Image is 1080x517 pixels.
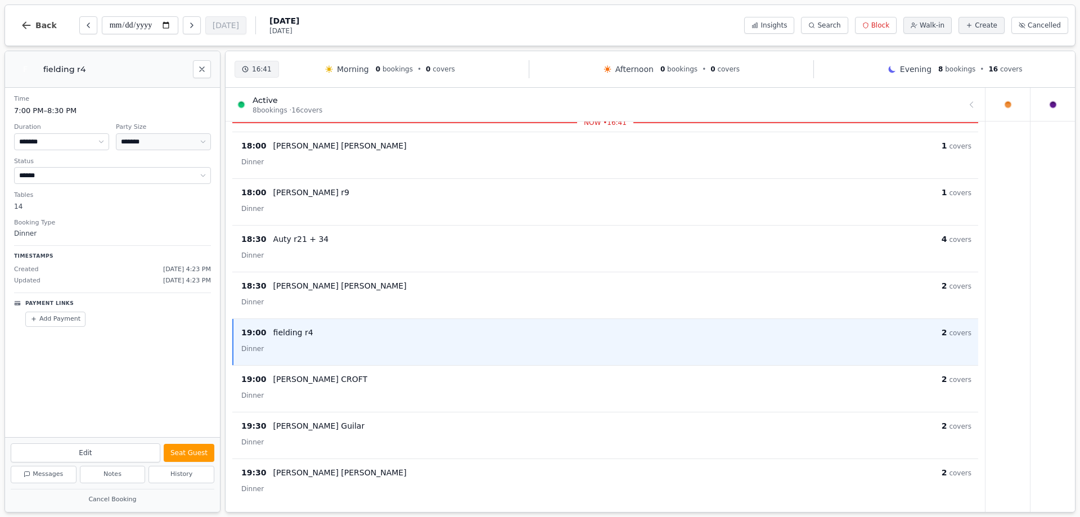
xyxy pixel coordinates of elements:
span: bookings [667,65,697,73]
button: Seat Guest [164,444,214,462]
button: Back [12,12,66,39]
span: 2 [942,421,947,430]
span: 18:00 [241,140,267,151]
span: 16 [988,65,998,73]
span: Dinner [241,485,264,493]
button: Messages [11,466,76,483]
span: Dinner [241,298,264,306]
span: 1 [942,141,947,150]
span: covers [949,236,971,244]
span: 0 [710,65,715,73]
span: Search [817,21,840,30]
p: [PERSON_NAME] r9 [273,187,349,198]
span: Dinner [241,438,264,446]
dd: Dinner [14,228,211,239]
span: [DATE] 4:23 PM [163,276,211,286]
span: Afternoon [615,64,654,75]
span: 0 [376,65,380,73]
dt: Tables [14,191,211,200]
span: bookings [382,65,413,73]
span: bookings [945,65,975,73]
span: [DATE] 4:23 PM [163,265,211,275]
button: [DATE] [205,16,246,34]
span: Created [14,265,39,275]
span: 19:00 [241,374,267,385]
span: Morning [337,64,369,75]
dd: 7:00 PM – 8:30 PM [14,105,211,116]
span: 2 [942,328,947,337]
button: Close [193,60,211,78]
button: Walk-in [903,17,952,34]
span: 2 [942,281,947,290]
span: 0 [426,65,430,73]
span: covers [949,376,971,384]
span: 4 [942,235,947,244]
dt: Party Size [116,123,211,132]
button: Previous day [79,16,97,34]
dd: 14 [14,201,211,212]
span: Walk-in [920,21,944,30]
p: [PERSON_NAME] CROFT [273,374,368,385]
span: 19:00 [241,327,267,338]
button: Cancelled [1011,17,1068,34]
span: covers [949,329,971,337]
p: fielding r4 [273,327,313,338]
p: Timestamps [14,253,211,260]
dt: Status [14,157,211,167]
span: covers [949,189,971,197]
span: Dinner [241,251,264,259]
p: [PERSON_NAME] Guilar [273,420,365,431]
span: covers [949,282,971,290]
span: Dinner [241,392,264,399]
span: • [417,65,421,74]
dt: Duration [14,123,109,132]
span: Dinner [241,158,264,166]
span: [DATE] [269,26,299,35]
p: [PERSON_NAME] [PERSON_NAME] [273,467,407,478]
span: 19:30 [241,467,267,478]
button: Cancel Booking [11,493,214,507]
span: Create [975,21,997,30]
span: 18:00 [241,187,267,198]
span: 1 [942,188,947,197]
span: Dinner [241,345,264,353]
p: Payment Links [25,300,74,308]
p: Auty r21 + 34 [273,233,329,245]
span: covers [1000,65,1023,73]
span: covers [949,142,971,150]
span: covers [717,65,740,73]
button: History [148,466,214,483]
span: 18:30 [241,233,267,245]
button: Add Payment [25,312,85,327]
p: [PERSON_NAME] [PERSON_NAME] [273,280,407,291]
span: Dinner [241,205,264,213]
button: Block [855,17,897,34]
span: Back [35,21,57,29]
span: covers [949,469,971,477]
button: Insights [744,17,794,34]
span: 18:30 [241,280,267,291]
span: 16:41 [252,65,272,74]
span: 19:30 [241,420,267,431]
span: NOW • 16:41 [577,118,633,127]
button: Notes [80,466,146,483]
h2: fielding r4 [43,64,186,75]
button: Search [801,17,848,34]
dt: Booking Type [14,218,211,228]
div: F [14,58,37,80]
svg: Customer message [369,422,376,429]
span: • [980,65,984,74]
span: covers [949,422,971,430]
button: Create [958,17,1005,34]
span: Block [871,21,889,30]
p: [PERSON_NAME] [PERSON_NAME] [273,140,407,151]
dt: Time [14,95,211,104]
button: Edit [11,443,160,462]
span: Insights [760,21,787,30]
button: Next day [183,16,201,34]
span: • [702,65,706,74]
span: covers [433,65,455,73]
span: 0 [660,65,665,73]
span: [DATE] [269,15,299,26]
span: 2 [942,375,947,384]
